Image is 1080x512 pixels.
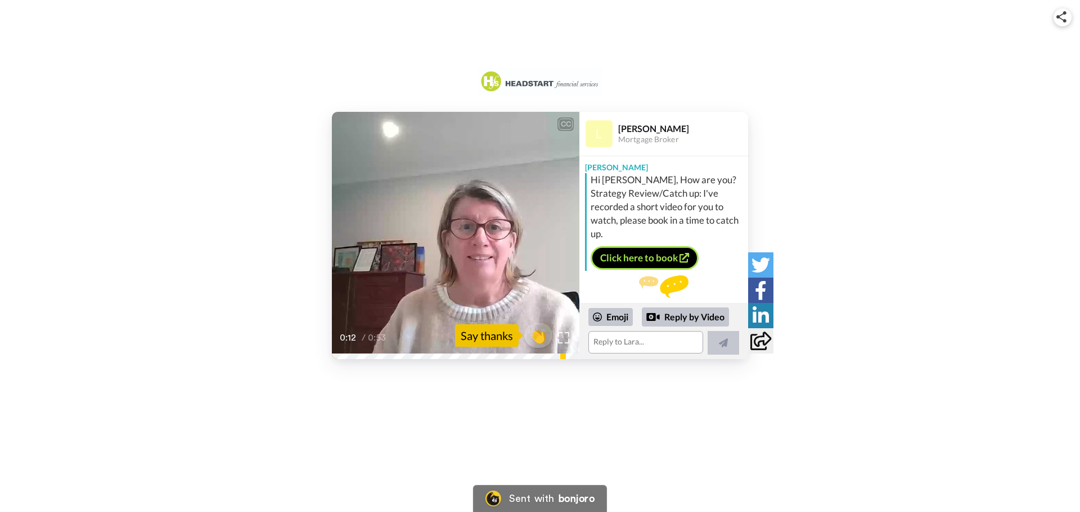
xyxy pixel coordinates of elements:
img: Full screen [558,332,569,343]
div: Reply by Video [646,310,660,324]
div: Emoji [588,308,633,326]
div: Send [PERSON_NAME] a reply. [579,275,748,316]
div: [PERSON_NAME] [618,123,748,134]
div: Mortgage Broker [618,135,748,144]
img: Profile Image [586,120,613,147]
span: 👏 [524,327,552,345]
div: Reply by Video [642,307,729,327]
img: message.svg [639,275,688,298]
img: Headstart Team logo [478,68,602,95]
span: 0:53 [368,331,388,345]
img: ic_share.svg [1056,11,1066,22]
div: [PERSON_NAME] [579,156,748,173]
span: 0:12 [340,331,359,345]
div: Hi [PERSON_NAME], How are you? Strategy Review/Catch up: I've recorded a short video for you to w... [591,173,745,241]
span: / [362,331,366,345]
div: CC [559,119,573,130]
button: 👏 [524,323,552,348]
div: Say thanks [455,324,519,347]
a: Click here to book [591,246,699,270]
